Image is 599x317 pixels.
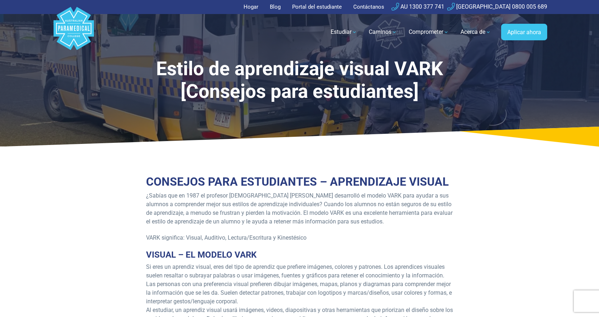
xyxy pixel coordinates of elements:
[456,22,495,42] a: Acerca de
[460,28,485,35] font: Acerca de
[501,24,547,41] a: Aplicar ahora
[364,22,401,42] a: Caminos
[292,4,342,10] font: Portal del estudiante
[447,3,547,10] a: [GEOGRAPHIC_DATA] 0800 005 689
[391,3,444,10] a: AU 1300 377 741
[52,14,95,50] a: Colegio Paramédico Australiano
[409,28,443,35] font: Comprometer
[331,28,351,35] font: Estudiar
[507,28,541,35] font: Aplicar ahora
[244,4,258,10] font: Hogar
[146,263,452,305] font: Si eres un aprendiz visual, eres del tipo de aprendiz que prefiere imágenes, colores y patrones. ...
[400,3,444,10] font: AU 1300 377 741
[353,4,384,10] font: Contáctanos
[404,22,453,42] a: Comprometer
[146,175,449,189] font: CONSEJOS PARA ESTUDIANTES – APRENDIZAJE VISUAL
[326,22,362,42] a: Estudiar
[156,58,443,103] font: Estilo de aprendizaje visual VARK [Consejos para estudiantes]
[146,192,453,225] font: ¿Sabías que en 1987 el profesor [DEMOGRAPHIC_DATA] [PERSON_NAME] desarrolló el modelo VARK para a...
[270,4,281,10] font: Blog
[369,28,391,35] font: Caminos
[456,3,547,10] font: [GEOGRAPHIC_DATA] 0800 005 689
[146,250,257,260] font: VISUAL – EL MODELO VARK
[146,234,307,241] font: VARK significa: Visual, Auditivo, Lectura/Escritura y Kinestésico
